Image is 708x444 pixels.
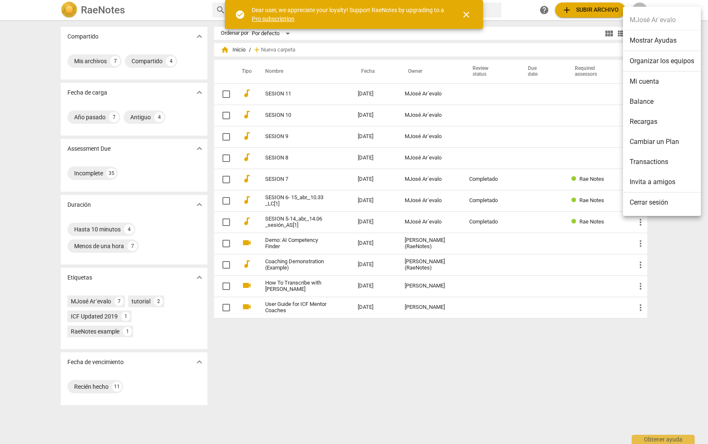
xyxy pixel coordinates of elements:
[252,6,446,23] div: Dear user, we appreciate your loyalty! Support RaeNotes by upgrading to a
[461,10,471,20] span: close
[623,31,701,51] li: Mostrar Ayudas
[456,5,476,25] button: Cerrar
[252,15,295,22] a: Pro subscription
[235,10,245,20] span: check_circle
